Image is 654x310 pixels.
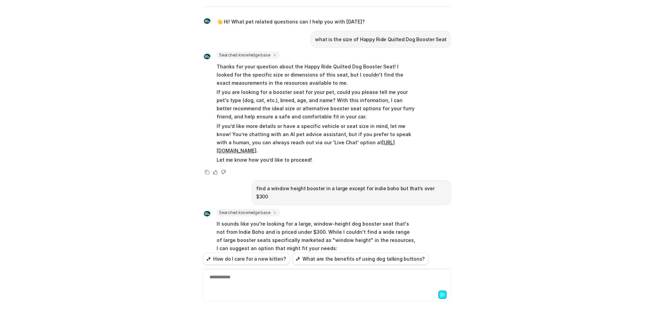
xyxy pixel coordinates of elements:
p: 👋 Hi! What pet related questions can I help you with [DATE]? [217,18,365,26]
button: How do I care for a new kitten? [203,253,290,265]
p: If you are looking for a booster seat for your pet, could you please tell me your pet's type (dog... [217,88,416,121]
span: Searched knowledge base [217,52,280,59]
p: Let me know how you’d like to proceed! [217,156,416,164]
img: Widget [203,210,211,218]
button: What are the benefits of using dog talking buttons? [292,253,429,265]
p: It sounds like you're looking for a large, window-height dog booster seat that's not from Indie B... [217,220,416,252]
p: find a window height booster in a large except for indie boho but that’s over $300 [256,184,447,201]
p: what is the size of Happy Ride Quilted Dog Booster Seat [315,35,447,44]
p: Thanks for your question about the Happy Ride Quilted Dog Booster Seat! I looked for the specific... [217,63,416,87]
img: Widget [203,17,211,25]
span: Searched knowledge base [217,209,280,216]
p: If you’d like more details or have a specific vehicle or seat size in mind, let me know! You’re c... [217,122,416,155]
a: [URL][DOMAIN_NAME] [217,140,395,153]
img: Widget [203,52,211,61]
